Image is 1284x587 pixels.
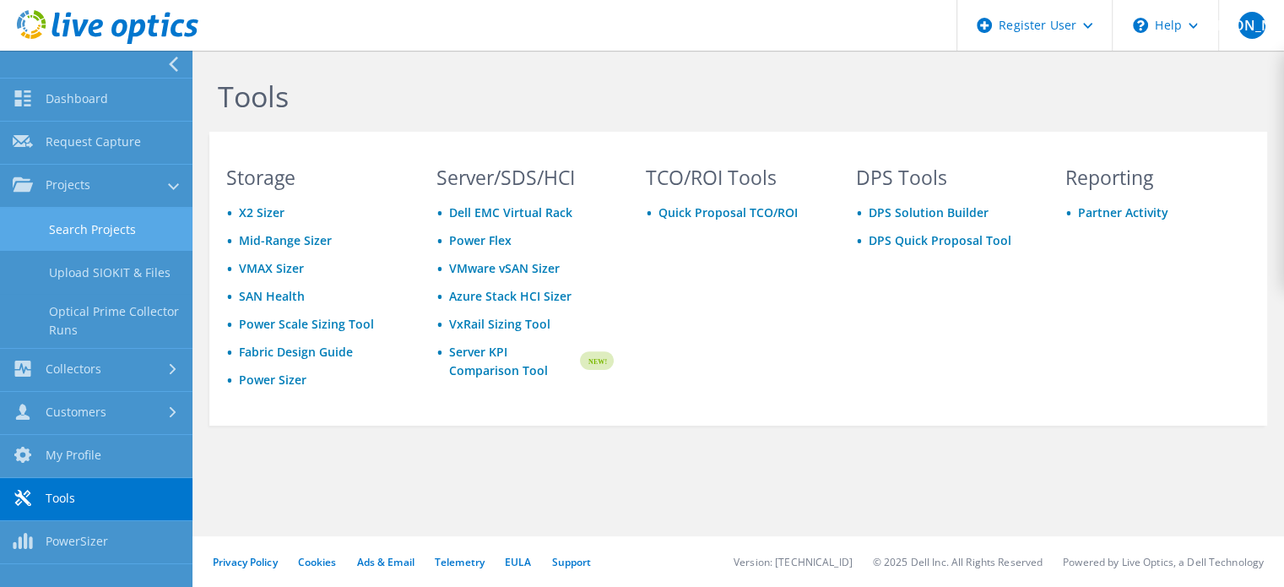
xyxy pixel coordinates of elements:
a: Telemetry [435,555,485,569]
a: Azure Stack HCI Sizer [449,288,572,304]
svg: \n [1133,18,1148,33]
a: X2 Sizer [239,204,284,220]
li: © 2025 Dell Inc. All Rights Reserved [873,555,1043,569]
h3: Storage [226,168,404,187]
img: new-badge.svg [577,341,614,381]
h3: TCO/ROI Tools [646,168,824,187]
a: Support [551,555,591,569]
a: Cookies [298,555,337,569]
span: [PERSON_NAME] [1238,12,1265,39]
a: Server KPI Comparison Tool [449,343,578,380]
a: DPS Solution Builder [869,204,989,220]
a: Partner Activity [1078,204,1168,220]
a: EULA [505,555,531,569]
a: Mid-Range Sizer [239,232,332,248]
h3: Server/SDS/HCI [436,168,615,187]
li: Version: [TECHNICAL_ID] [734,555,853,569]
a: VxRail Sizing Tool [449,316,550,332]
a: SAN Health [239,288,305,304]
a: VMware vSAN Sizer [449,260,560,276]
a: Privacy Policy [213,555,278,569]
a: VMAX Sizer [239,260,304,276]
li: Powered by Live Optics, a Dell Technology [1063,555,1264,569]
a: Power Scale Sizing Tool [239,316,374,332]
h3: DPS Tools [856,168,1034,187]
a: Dell EMC Virtual Rack [449,204,572,220]
h3: Reporting [1065,168,1243,187]
h1: Tools [218,79,1250,114]
a: Fabric Design Guide [239,344,353,360]
a: DPS Quick Proposal Tool [869,232,1011,248]
a: Quick Proposal TCO/ROI [658,204,798,220]
a: Power Flex [449,232,512,248]
a: Ads & Email [357,555,414,569]
a: Power Sizer [239,372,306,388]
